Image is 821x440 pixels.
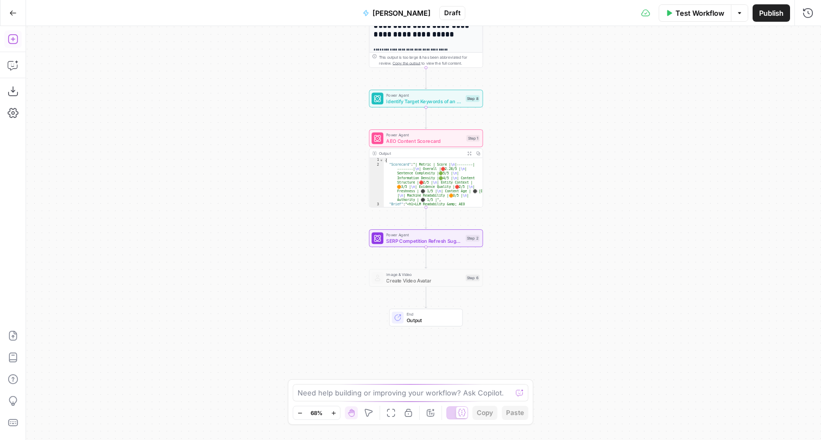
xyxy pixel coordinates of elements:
[466,274,480,281] div: Step 6
[369,229,483,247] div: Power AgentSERP Competition Refresh SuggestionsStep 2
[386,277,463,285] span: Create Video Avatar
[477,408,493,418] span: Copy
[386,232,463,238] span: Power Agent
[386,237,463,244] span: SERP Competition Refresh Suggestions
[386,272,463,278] span: Image & Video
[466,135,479,141] div: Step 1
[444,8,460,18] span: Draft
[386,137,463,144] span: AEO Content Scorecard
[425,108,427,129] g: Edge from step_8 to step_1
[659,4,731,22] button: Test Workflow
[425,247,427,268] g: Edge from step_2 to step_6
[407,317,457,324] span: Output
[372,8,431,18] span: [PERSON_NAME]
[369,162,383,202] div: 2
[386,132,463,138] span: Power Agent
[425,208,427,229] g: Edge from step_1 to step_2
[374,274,381,282] img: rmejigl5z5mwnxpjlfq225817r45
[369,309,483,326] div: EndOutput
[675,8,724,18] span: Test Workflow
[369,158,383,162] div: 1
[356,4,437,22] button: [PERSON_NAME]
[369,269,483,286] div: Image & VideoCreate Video AvatarStep 6
[753,4,790,22] button: Publish
[379,54,479,66] div: This output is too large & has been abbreviated for review. to view the full content.
[311,408,323,417] span: 68%
[425,68,427,89] g: Edge from step_7 to step_8
[386,92,463,98] span: Power Agent
[369,129,483,207] div: Power AgentAEO Content ScorecardStep 1Output{ "Scorecard":"| Metric | Score |\n|--------| -------...
[369,90,483,107] div: Power AgentIdentify Target Keywords of an ArticleStep 8
[472,406,497,420] button: Copy
[425,287,427,308] g: Edge from step_6 to end
[386,97,463,105] span: Identify Target Keywords of an Article
[380,158,383,162] span: Toggle code folding, rows 1 through 4
[407,311,457,317] span: End
[393,61,420,65] span: Copy the output
[379,150,463,156] div: Output
[502,406,528,420] button: Paste
[759,8,784,18] span: Publish
[506,408,524,418] span: Paste
[466,95,480,102] div: Step 8
[466,235,480,241] div: Step 2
